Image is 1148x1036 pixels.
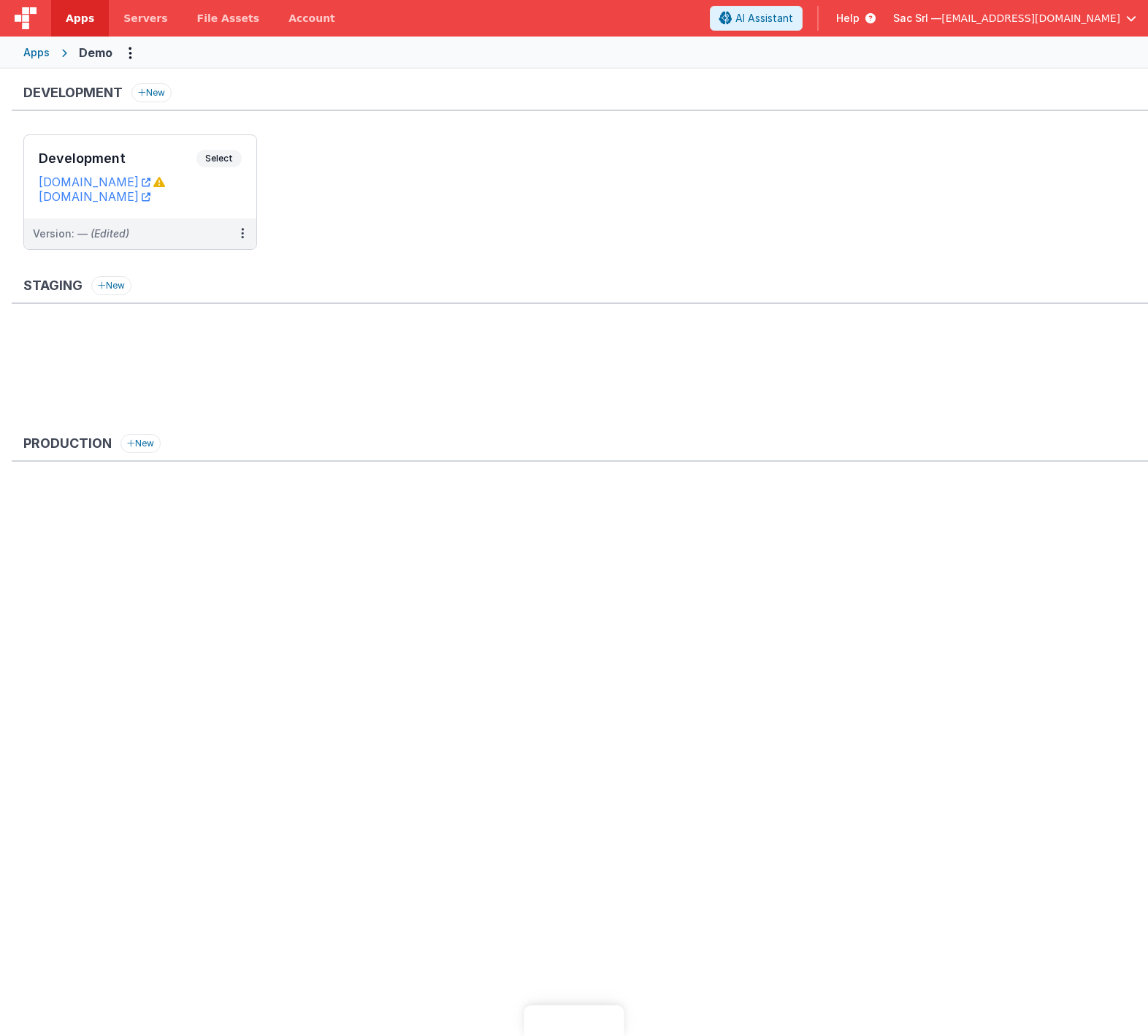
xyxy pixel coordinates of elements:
h3: Development [39,151,196,166]
button: Sac Srl — [EMAIL_ADDRESS][DOMAIN_NAME] [893,11,1136,26]
button: Options [118,41,142,64]
span: Servers [123,11,167,26]
button: New [120,434,161,453]
span: (Edited) [91,227,129,240]
span: Apps [66,11,94,26]
button: New [91,276,131,295]
button: AI Assistant [710,6,803,31]
div: Demo [79,44,112,61]
iframe: Marker.io feedback button [524,1005,624,1036]
h3: Production [23,436,112,451]
h3: Staging [23,278,83,293]
h3: Development [23,85,123,100]
a: [DOMAIN_NAME] [39,189,150,204]
button: New [131,83,172,102]
span: Select [196,150,242,167]
div: Apps [23,45,50,60]
span: AI Assistant [735,11,793,26]
span: Help [836,11,860,26]
span: [EMAIL_ADDRESS][DOMAIN_NAME] [941,11,1120,26]
span: File Assets [197,11,260,26]
span: Sac Srl — [893,11,941,26]
a: [DOMAIN_NAME] [39,175,150,189]
div: Version: — [33,226,129,241]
